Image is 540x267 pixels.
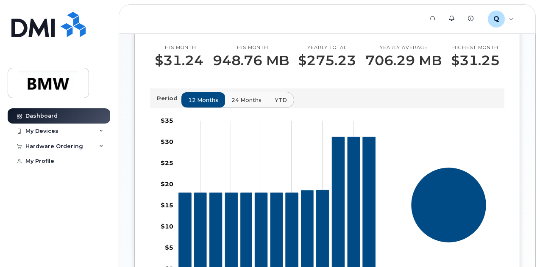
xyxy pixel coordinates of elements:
[161,138,173,146] tspan: $30
[155,44,203,51] p: This month
[213,44,289,51] p: This month
[161,117,173,124] tspan: $35
[482,11,520,28] div: QTD3538
[161,223,173,230] tspan: $10
[365,44,442,51] p: Yearly average
[165,244,173,251] tspan: $5
[451,44,500,51] p: Highest month
[275,96,287,104] span: YTD
[493,14,499,24] span: Q
[298,44,356,51] p: Yearly total
[213,53,289,68] p: 948.76 MB
[231,96,262,104] span: 24 months
[365,53,442,68] p: 706.29 MB
[161,180,173,188] tspan: $20
[503,230,534,261] iframe: Messenger Launcher
[298,53,356,68] p: $275.23
[161,159,173,167] tspan: $25
[157,94,181,102] p: Period
[161,201,173,209] tspan: $15
[451,53,500,68] p: $31.25
[411,167,486,242] g: Series
[155,53,203,68] p: $31.24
